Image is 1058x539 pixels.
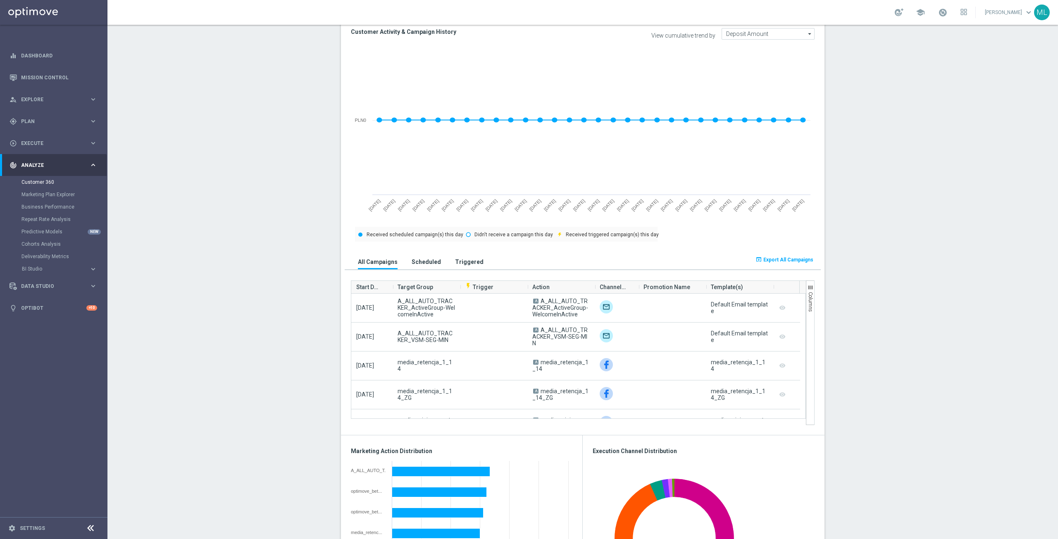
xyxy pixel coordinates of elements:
div: Dashboard [10,45,97,66]
button: Triggered [453,254,486,269]
h3: Execution Channel Distribution [593,447,815,455]
div: Default Email template [711,330,768,343]
button: play_circle_outline Execute keyboard_arrow_right [9,140,98,147]
div: lightbulb Optibot +10 [9,305,98,311]
div: Mission Control [10,66,97,88]
text: [DATE] [777,198,790,212]
span: Columns [808,292,813,312]
div: media_retencja_1_14_ZG [711,388,768,401]
i: flash_on [465,283,472,289]
span: A [533,389,539,394]
div: Business Performance [21,201,107,213]
div: Execute [10,140,89,147]
span: media_retencja_1_14 [532,359,589,372]
text: [DATE] [528,198,542,212]
text: [DATE] [426,198,440,212]
div: Cohorts Analysis [21,238,107,250]
div: gps_fixed Plan keyboard_arrow_right [9,118,98,125]
text: [DATE] [674,198,688,212]
i: keyboard_arrow_right [89,139,97,147]
span: A_ALL_AUTO_TRACKER_ActiveGroup-WelcomeInActive [532,298,588,318]
span: [DATE] [356,362,374,369]
div: media_retencja_1_14 [351,530,386,535]
span: media_retencja_1_14_ZG [398,388,455,401]
span: keyboard_arrow_down [1024,8,1033,17]
a: Settings [20,526,45,531]
button: BI Studio keyboard_arrow_right [21,266,98,272]
text: PLN0 [355,118,366,123]
button: equalizer Dashboard [9,52,98,59]
div: NEW [88,229,101,235]
img: Target group only [600,329,613,342]
span: [DATE] [356,304,374,311]
text: [DATE] [514,198,527,212]
div: track_changes Analyze keyboard_arrow_right [9,162,98,169]
a: Dashboard [21,45,97,66]
button: person_search Explore keyboard_arrow_right [9,96,98,103]
text: [DATE] [484,198,498,212]
text: Received triggered campaign(s) this day [566,232,659,237]
text: [DATE] [631,198,644,212]
span: Export All Campaigns [763,257,813,263]
span: A [533,418,539,423]
div: Customer 360 [21,176,107,188]
span: Channel(s) [600,279,627,295]
span: Explore [21,97,89,102]
i: open_in_browser [755,256,762,263]
text: [DATE] [689,198,703,212]
div: BI Studio [21,263,107,275]
h3: Customer Activity & Campaign History [351,28,577,36]
span: media_retencja_1_14_ZG [532,388,589,401]
a: Predictive Models [21,228,86,235]
h3: Scheduled [412,258,441,266]
div: Explore [10,96,89,103]
text: [DATE] [382,198,396,212]
div: BI Studio [22,266,89,271]
text: [DATE] [601,198,615,212]
i: keyboard_arrow_right [89,161,97,169]
i: keyboard_arrow_right [89,282,97,290]
button: Scheduled [410,254,443,269]
text: [DATE] [558,198,571,212]
div: +10 [86,305,97,311]
span: Template(s) [711,279,743,295]
text: [DATE] [718,198,732,212]
div: Facebook Custom Audience [600,387,613,400]
img: Facebook Custom Audience [600,416,613,429]
i: keyboard_arrow_right [89,95,97,103]
span: A_ALL_AUTO_TRACKER_VSM-SEG-MIN [398,330,455,343]
a: Optibot [21,297,86,319]
span: A [533,360,539,365]
span: A_ALL_AUTO_TRACKER_ActiveGroup-WelcomeInActive [398,298,455,318]
div: optimove_bet_14D_and_reg_30D [351,489,386,494]
div: Facebook Custom Audience [600,358,613,371]
span: Trigger [465,284,493,290]
a: Deliverability Metrics [21,253,86,260]
a: Repeat Rate Analysis [21,216,86,223]
text: [DATE] [762,198,776,212]
div: Default Email template [711,301,768,314]
span: Plan [21,119,89,124]
div: Repeat Rate Analysis [21,213,107,226]
text: Didn't receive a campaign this day [474,232,553,237]
h3: Marketing Action Distribution [351,447,572,455]
text: [DATE] [660,198,673,212]
img: Target group only [600,300,613,313]
text: [DATE] [455,198,469,212]
text: [DATE] [645,198,659,212]
button: Mission Control [9,74,98,81]
text: [DATE] [733,198,746,212]
h3: All Campaigns [358,258,398,266]
i: gps_fixed [10,118,17,125]
span: A [533,328,539,332]
span: media_retencja_1_14 [398,359,455,372]
div: Data Studio [10,283,89,290]
text: [DATE] [587,198,600,212]
span: Promotion Name [643,279,690,295]
i: track_changes [10,161,17,169]
text: [DATE] [397,198,410,212]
